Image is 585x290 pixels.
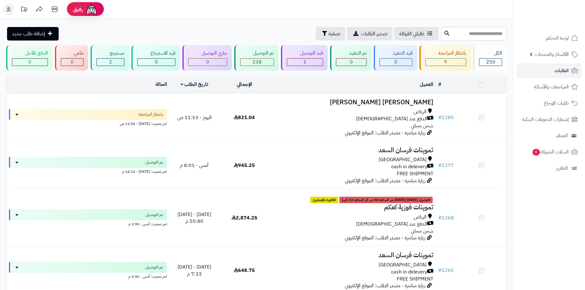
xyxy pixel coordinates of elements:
[177,211,211,225] span: [DATE] - [DATE] 10:40 م
[232,214,257,222] span: 2,874.25
[380,50,412,57] div: قيد التنفيذ
[329,30,340,37] span: تصفية
[517,145,581,159] a: السلات المتروكة0
[28,58,31,66] span: 0
[145,159,163,165] span: تم التوصيل
[438,267,442,274] span: #
[336,59,366,66] div: 0
[287,59,323,66] div: 1
[234,267,255,274] span: 648.75
[479,50,502,57] div: الكل
[12,30,45,37] span: إضافة طلب جديد
[350,58,353,66] span: 0
[444,58,447,66] span: 9
[517,112,581,127] a: إشعارات التحويلات البنكية
[109,58,112,66] span: 2
[438,114,454,121] a: #1285
[16,3,32,17] a: تحديثات المنصة
[372,45,418,71] a: قيد التنفيذ 0
[177,263,211,278] span: [DATE] - [DATE] 7:33 م
[188,50,227,57] div: جاري التوصيل
[347,27,392,41] a: تصدير الطلبات
[145,264,163,270] span: تم التوصيل
[130,45,181,71] a: قيد الاسترجاع 0
[61,50,84,57] div: ملغي
[272,204,433,211] h3: تموينات فوزية كعكم
[97,59,124,66] div: 2
[411,227,433,235] span: شحن مجاني
[397,170,433,177] span: FREE SHIPMENT
[177,114,212,121] span: اليوم - 11:53 ص
[85,3,98,15] img: ai-face.png
[556,164,568,172] span: التقارير
[252,58,262,66] span: 238
[310,197,338,203] span: الفاتورة بالإنجليزي
[316,27,345,41] button: تصفية
[71,58,74,66] span: 0
[356,115,427,122] span: الدفع عند [DEMOGRAPHIC_DATA]
[414,214,427,221] span: الرياض
[5,45,54,71] a: الدفع بالآجل 0
[345,282,425,289] span: زيارة مباشرة - مصدر الطلب: الموقع الإلكتروني
[394,58,397,66] span: 0
[420,81,433,88] a: العميل
[189,59,227,66] div: 0
[234,114,255,121] span: 821.04
[237,81,252,88] a: الإجمالي
[155,58,158,66] span: 0
[280,45,329,71] a: قيد التوصيل 1
[414,108,427,115] span: الرياض
[181,45,233,71] a: جاري التوصيل 0
[438,214,454,222] a: #1268
[345,129,425,137] span: زيارة مباشرة - مصدر الطلب: الموقع الإلكتروني
[345,234,425,242] span: زيارة مباشرة - مصدر الطلب: الموقع الإلكتروني
[329,45,372,71] a: تم التنفيذ 0
[240,59,274,66] div: 238
[532,149,540,156] span: 0
[336,50,367,57] div: تم التنفيذ
[345,177,425,184] span: زيارة مباشرة - مصدر الطلب: الموقع الإلكتروني
[206,58,209,66] span: 0
[425,50,466,57] div: بانتظار المراجعة
[234,162,255,169] span: 945.25
[96,50,124,57] div: مسترجع
[356,221,427,228] span: الدفع عند [DEMOGRAPHIC_DATA]
[240,50,274,57] div: تم التوصيل
[517,128,581,143] a: العملاء
[534,83,569,91] span: المراجعات والأسئلة
[138,111,163,118] span: بانتظار المراجعة
[9,120,167,126] div: اخر تحديث: [DATE] - 11:53 ص
[303,58,306,66] span: 1
[517,31,581,45] a: لوحة التحكم
[438,81,441,88] a: #
[9,220,167,227] div: اخر تحديث: أمس - 3:30 م
[233,45,280,71] a: تم التوصيل 238
[287,50,323,57] div: قيد التوصيل
[379,156,427,163] span: [GEOGRAPHIC_DATA]
[181,81,209,88] a: تاريخ الطلب
[380,59,412,66] div: 0
[543,5,579,17] img: logo-2.png
[399,30,424,37] span: طلباتي المُوكلة
[535,50,569,59] span: الأقسام والمنتجات
[54,45,90,71] a: ملغي 0
[7,27,59,41] a: إضافة طلب جديد
[12,50,48,57] div: الدفع بالآجل
[272,99,433,106] h3: [PERSON_NAME] [PERSON_NAME]
[379,261,427,269] span: [GEOGRAPHIC_DATA]
[438,214,442,222] span: #
[391,163,427,170] span: cash in delevery
[517,96,581,110] a: طلبات الإرجاع
[517,63,581,78] a: الطلبات
[394,27,439,41] a: طلباتي المُوكلة
[9,273,167,279] div: اخر تحديث: أمس - 3:30 م
[486,58,495,66] span: 250
[438,114,442,121] span: #
[546,34,569,42] span: لوحة التحكم
[517,161,581,176] a: التقارير
[145,212,163,218] span: تم التوصيل
[339,197,433,203] span: التوصيل [DATE] [DATE] من الساعه 10 ص الى الساعه 12 ظهرا
[397,275,433,283] span: FREE SHIPMENT
[438,162,454,169] a: #1277
[555,66,569,75] span: الطلبات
